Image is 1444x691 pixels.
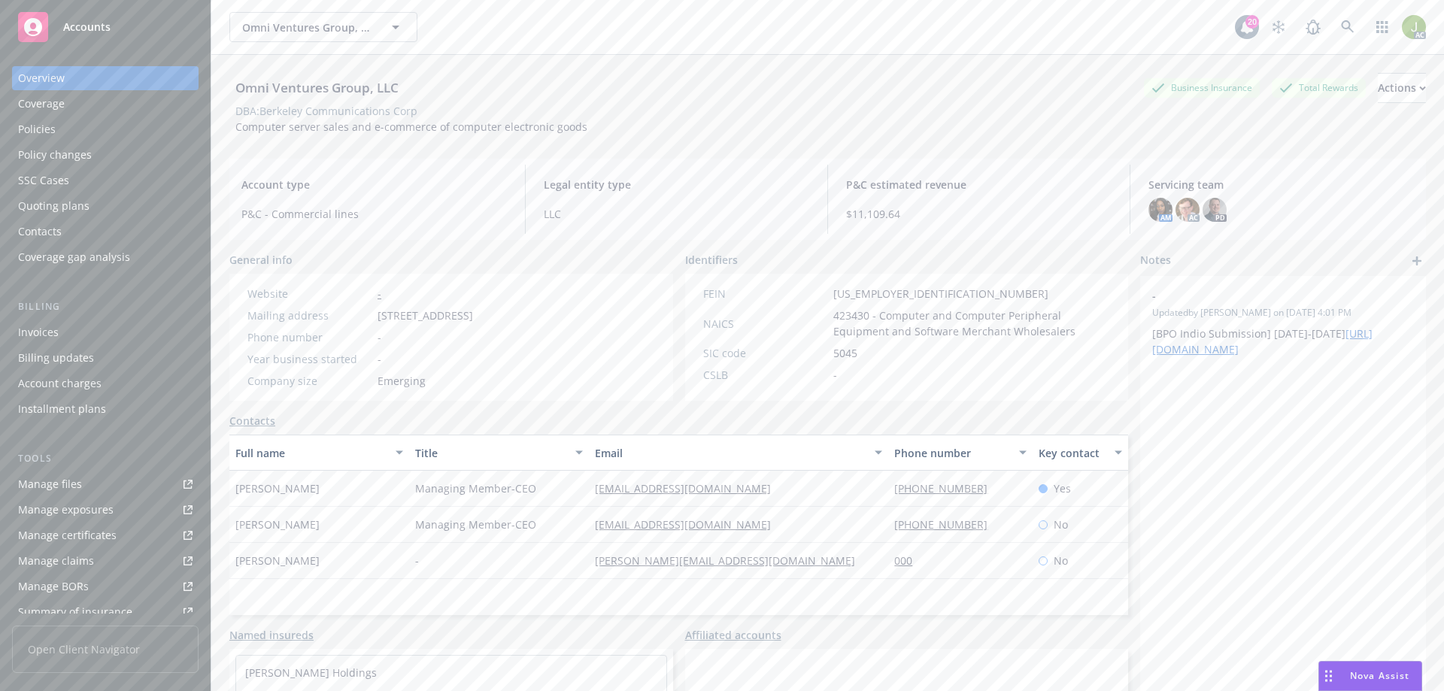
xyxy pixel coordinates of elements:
[894,481,1000,496] a: [PHONE_NUMBER]
[1144,78,1260,97] div: Business Insurance
[235,120,587,134] span: Computer server sales and e-commerce of computer electronic goods
[12,299,199,314] div: Billing
[1054,517,1068,532] span: No
[235,553,320,568] span: [PERSON_NAME]
[18,472,82,496] div: Manage files
[12,523,199,547] a: Manage certificates
[229,435,409,471] button: Full name
[229,78,405,98] div: Omni Ventures Group, LLC
[12,472,199,496] a: Manage files
[1152,326,1414,357] p: [BPO Indio Submission] [DATE]-[DATE]
[18,66,65,90] div: Overview
[1176,198,1200,222] img: photo
[1148,198,1172,222] img: photo
[12,117,199,141] a: Policies
[703,367,827,383] div: CSLB
[247,308,372,323] div: Mailing address
[245,665,377,680] a: [PERSON_NAME] Holdings
[685,627,781,643] a: Affiliated accounts
[18,346,94,370] div: Billing updates
[18,371,102,396] div: Account charges
[685,252,738,268] span: Identifiers
[18,549,94,573] div: Manage claims
[241,206,507,222] span: P&C - Commercial lines
[1378,74,1426,102] div: Actions
[589,435,888,471] button: Email
[595,445,866,461] div: Email
[18,523,117,547] div: Manage certificates
[378,373,426,389] span: Emerging
[18,498,114,522] div: Manage exposures
[235,445,387,461] div: Full name
[1152,306,1414,320] span: Updated by [PERSON_NAME] on [DATE] 4:01 PM
[1319,662,1338,690] div: Drag to move
[1140,252,1171,270] span: Notes
[378,286,381,301] a: -
[229,12,417,42] button: Omni Ventures Group, LLC
[241,177,507,192] span: Account type
[378,308,473,323] span: [STREET_ADDRESS]
[415,517,536,532] span: Managing Member-CEO
[12,320,199,344] a: Invoices
[894,445,1009,461] div: Phone number
[1203,198,1227,222] img: photo
[12,574,199,599] a: Manage BORs
[1378,73,1426,103] button: Actions
[247,373,372,389] div: Company size
[12,346,199,370] a: Billing updates
[415,445,566,461] div: Title
[1140,276,1426,369] div: -Updatedby [PERSON_NAME] on [DATE] 4:01 PM[BPO Indio Submission] [DATE]-[DATE][URL][DOMAIN_NAME]
[247,329,372,345] div: Phone number
[894,517,1000,532] a: [PHONE_NUMBER]
[18,194,89,218] div: Quoting plans
[12,626,199,673] span: Open Client Navigator
[595,481,783,496] a: [EMAIL_ADDRESS][DOMAIN_NAME]
[595,553,867,568] a: [PERSON_NAME][EMAIL_ADDRESS][DOMAIN_NAME]
[235,517,320,532] span: [PERSON_NAME]
[18,168,69,192] div: SSC Cases
[894,553,924,568] a: 000
[1318,661,1422,691] button: Nova Assist
[12,245,199,269] a: Coverage gap analysis
[242,20,372,35] span: Omni Ventures Group, LLC
[229,413,275,429] a: Contacts
[703,316,827,332] div: NAICS
[63,21,111,33] span: Accounts
[18,92,65,116] div: Coverage
[1263,12,1294,42] a: Stop snowing
[12,143,199,167] a: Policy changes
[12,498,199,522] span: Manage exposures
[12,397,199,421] a: Installment plans
[18,574,89,599] div: Manage BORs
[12,451,199,466] div: Tools
[595,517,783,532] a: [EMAIL_ADDRESS][DOMAIN_NAME]
[378,351,381,367] span: -
[1367,12,1397,42] a: Switch app
[12,66,199,90] a: Overview
[409,435,589,471] button: Title
[1054,553,1068,568] span: No
[703,286,827,302] div: FEIN
[247,286,372,302] div: Website
[1272,78,1366,97] div: Total Rewards
[1333,12,1363,42] a: Search
[415,480,536,496] span: Managing Member-CEO
[229,627,314,643] a: Named insureds
[1408,252,1426,270] a: add
[378,329,381,345] span: -
[846,177,1112,192] span: P&C estimated revenue
[544,177,809,192] span: Legal entity type
[1033,435,1128,471] button: Key contact
[703,345,827,361] div: SIC code
[12,549,199,573] a: Manage claims
[1152,288,1375,304] span: -
[12,600,199,624] a: Summary of insurance
[1402,15,1426,39] img: photo
[12,168,199,192] a: SSC Cases
[18,600,132,624] div: Summary of insurance
[247,351,372,367] div: Year business started
[12,371,199,396] a: Account charges
[888,435,1032,471] button: Phone number
[12,194,199,218] a: Quoting plans
[18,320,59,344] div: Invoices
